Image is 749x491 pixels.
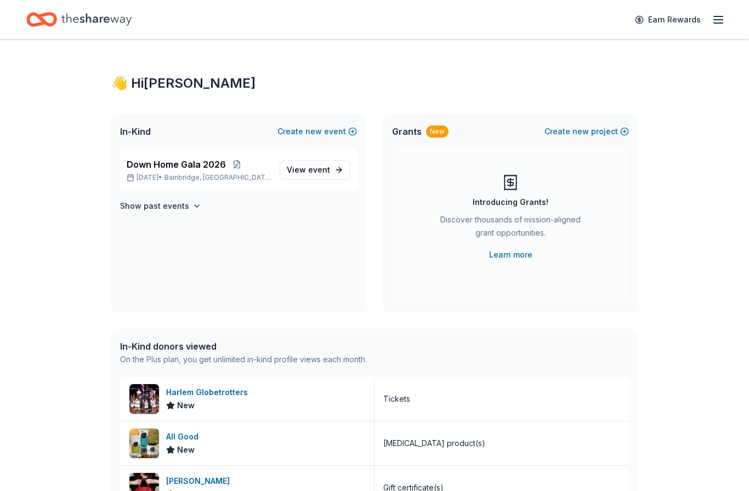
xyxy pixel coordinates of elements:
[177,443,195,456] span: New
[164,173,271,182] span: Bainbridge, [GEOGRAPHIC_DATA]
[166,475,234,488] div: [PERSON_NAME]
[127,158,226,171] span: Down Home Gala 2026
[392,125,422,138] span: Grants
[177,399,195,412] span: New
[489,248,532,261] a: Learn more
[120,199,189,213] h4: Show past events
[111,75,638,92] div: 👋 Hi [PERSON_NAME]
[383,392,410,406] div: Tickets
[436,213,585,244] div: Discover thousands of mission-aligned grant opportunities.
[120,340,367,353] div: In-Kind donors viewed
[383,437,485,450] div: [MEDICAL_DATA] product(s)
[572,125,589,138] span: new
[120,199,201,213] button: Show past events
[305,125,322,138] span: new
[120,125,151,138] span: In-Kind
[473,196,548,209] div: Introducing Grants!
[129,429,159,458] img: Image for All Good
[166,430,203,443] div: All Good
[628,10,707,30] a: Earn Rewards
[166,386,252,399] div: Harlem Globetrotters
[426,125,449,138] div: New
[129,384,159,414] img: Image for Harlem Globetrotters
[277,125,357,138] button: Createnewevent
[127,173,271,182] p: [DATE] •
[280,160,350,180] a: View event
[26,7,132,32] a: Home
[308,165,330,174] span: event
[287,163,330,176] span: View
[120,353,367,366] div: On the Plus plan, you get unlimited in-kind profile views each month.
[544,125,629,138] button: Createnewproject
